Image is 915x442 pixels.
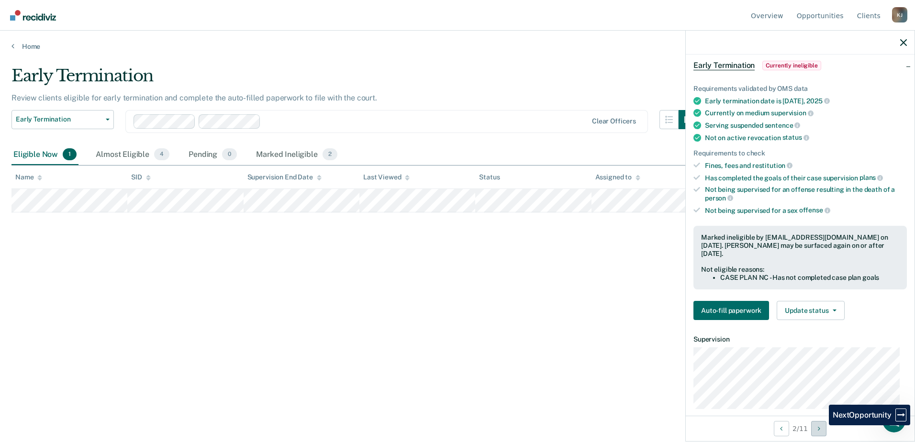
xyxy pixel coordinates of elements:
[771,109,813,117] span: supervision
[154,148,169,161] span: 4
[705,161,907,170] div: Fines, fees and
[701,265,899,274] div: Not eligible reasons:
[693,335,907,343] dt: Supervision
[592,117,636,125] div: Clear officers
[774,421,789,436] button: Previous Opportunity
[811,421,826,436] button: Next Opportunity
[94,144,171,166] div: Almost Eligible
[892,7,907,22] button: Profile dropdown button
[131,173,151,181] div: SID
[595,173,640,181] div: Assigned to
[705,186,907,202] div: Not being supervised for an offense resulting in the death of a
[892,7,907,22] div: K J
[752,162,792,169] span: restitution
[11,144,78,166] div: Eligible Now
[686,416,915,441] div: 2 / 11
[479,173,500,181] div: Status
[799,206,830,214] span: offense
[705,206,907,215] div: Not being supervised for a sex
[693,301,773,320] a: Navigate to form link
[762,61,821,70] span: Currently ineligible
[701,233,899,257] div: Marked ineligible by [EMAIL_ADDRESS][DOMAIN_NAME] on [DATE]. [PERSON_NAME] may be surfaced again ...
[705,121,907,130] div: Serving suspended
[686,50,915,81] div: Early TerminationCurrently ineligible
[15,173,42,181] div: Name
[720,274,899,282] li: CASE PLAN NC - Has not completed case plan goals
[859,174,883,181] span: plans
[11,93,377,102] p: Review clients eligible for early termination and complete the auto-filled paperwork to file with...
[10,10,56,21] img: Recidiviz
[765,122,801,129] span: sentence
[187,144,239,166] div: Pending
[16,115,102,123] span: Early Termination
[363,173,410,181] div: Last Viewed
[247,173,322,181] div: Supervision End Date
[705,97,907,105] div: Early termination date is [DATE],
[782,133,809,141] span: status
[323,148,337,161] span: 2
[705,109,907,117] div: Currently on medium
[63,148,77,161] span: 1
[11,42,904,51] a: Home
[806,97,829,105] span: 2025
[705,174,907,182] div: Has completed the goals of their case supervision
[254,144,339,166] div: Marked Ineligible
[882,409,905,432] iframe: Intercom live chat
[222,148,237,161] span: 0
[705,133,907,142] div: Not on active revocation
[11,66,698,93] div: Early Termination
[777,301,844,320] button: Update status
[693,149,907,157] div: Requirements to check
[693,301,769,320] button: Auto-fill paperwork
[705,194,733,202] span: person
[693,85,907,93] div: Requirements validated by OMS data
[693,61,755,70] span: Early Termination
